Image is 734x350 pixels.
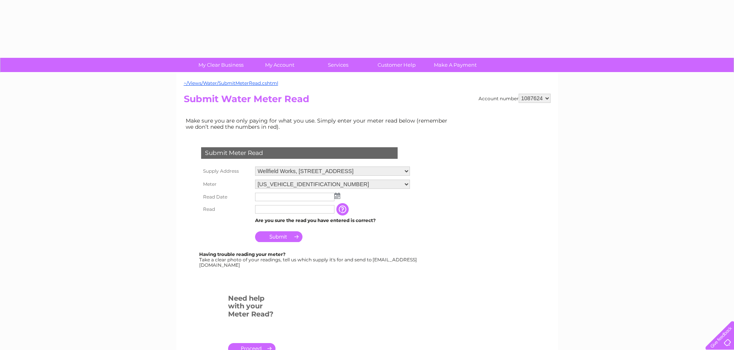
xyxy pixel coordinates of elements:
[199,252,418,268] div: Take a clear photo of your readings, tell us which supply it's for and send to [EMAIL_ADDRESS][DO...
[334,193,340,199] img: ...
[336,203,350,215] input: Information
[199,203,253,215] th: Read
[228,293,275,322] h3: Need help with your Meter Read?
[199,251,286,257] b: Having trouble reading your meter?
[199,178,253,191] th: Meter
[253,215,412,225] td: Are you sure the read you have entered is correct?
[184,80,278,86] a: ~/Views/Water/SubmitMeterRead.cshtml
[248,58,311,72] a: My Account
[365,58,428,72] a: Customer Help
[199,165,253,178] th: Supply Address
[479,94,551,103] div: Account number
[306,58,370,72] a: Services
[184,94,551,108] h2: Submit Water Meter Read
[201,147,398,159] div: Submit Meter Read
[189,58,253,72] a: My Clear Business
[184,116,454,132] td: Make sure you are only paying for what you use. Simply enter your meter read below (remember we d...
[423,58,487,72] a: Make A Payment
[199,191,253,203] th: Read Date
[255,231,302,242] input: Submit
